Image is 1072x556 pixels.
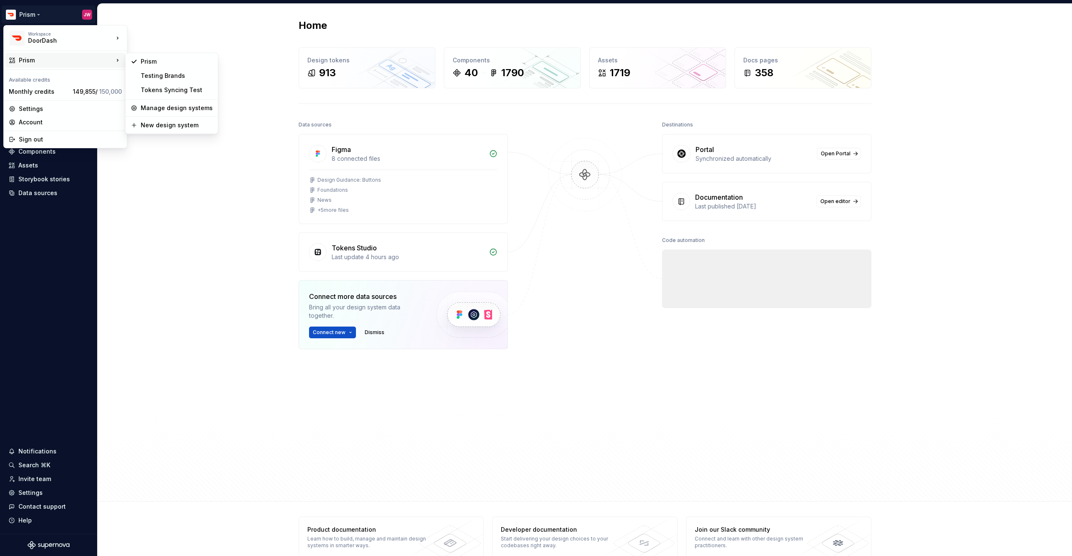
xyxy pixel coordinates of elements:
div: Testing Brands [141,72,213,80]
div: DoorDash [28,36,99,45]
img: bd52d190-91a7-4889-9e90-eccda45865b1.png [10,31,25,46]
div: Prism [19,56,113,64]
div: Workspace [28,31,113,36]
div: Prism [141,57,213,66]
div: Account [19,118,122,126]
div: Tokens Syncing Test [141,86,213,94]
div: Available credits [5,72,125,85]
span: 150,000 [99,88,122,95]
div: Sign out [19,135,122,144]
div: Settings [19,105,122,113]
span: 149,855 / [73,88,122,95]
div: New design system [141,121,213,129]
div: Monthly credits [9,88,70,96]
div: Manage design systems [141,104,213,112]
